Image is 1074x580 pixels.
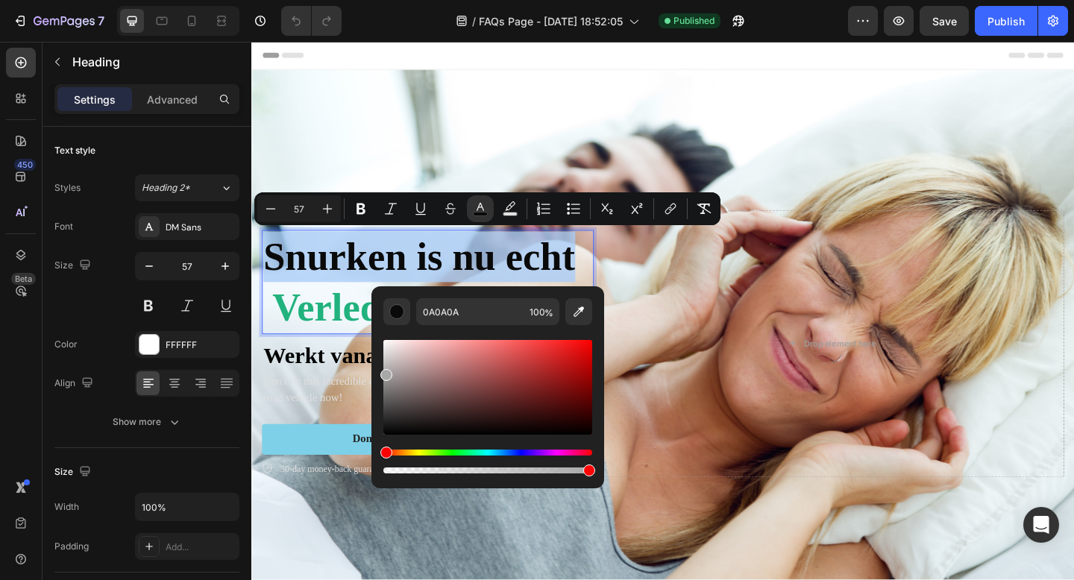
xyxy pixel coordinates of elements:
div: Show more [113,414,182,429]
p: Advanced [147,92,198,107]
div: Size [54,462,94,482]
div: Drop element here [600,323,679,335]
button: Save [920,6,969,36]
div: Font [54,220,73,233]
div: Styles [54,181,81,195]
span: Save [932,15,957,28]
p: Heading [72,53,233,71]
div: Size [54,256,94,276]
div: Open Intercom Messenger [1023,507,1059,543]
button: 7 [6,6,111,36]
div: Editor contextual toolbar [254,192,720,225]
div: Publish [987,13,1025,29]
div: FFFFFF [166,338,236,352]
div: 450 [14,159,36,171]
p: Settings [74,92,116,107]
div: Add... [166,540,236,554]
div: DM Sans [166,221,236,234]
span: Published [673,14,715,28]
input: Auto [136,494,239,520]
span: Heading 2* [142,181,190,195]
button: Heading 2* [135,174,239,201]
div: Undo/Redo [281,6,342,36]
div: Padding [54,540,89,553]
span: % [544,305,553,321]
span: FAQs Page - [DATE] 18:52:05 [479,13,623,29]
div: Hue [383,450,592,456]
span: / [472,13,476,29]
input: E.g FFFFFF [416,298,524,325]
div: Beta [11,273,36,285]
button: Show more [54,409,239,435]
p: 7 [98,12,104,30]
iframe: Design area [251,42,1074,580]
div: Text style [54,144,95,157]
div: Align [54,373,96,394]
div: Color [54,338,78,351]
button: Publish [975,6,1037,36]
div: Width [54,500,79,514]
